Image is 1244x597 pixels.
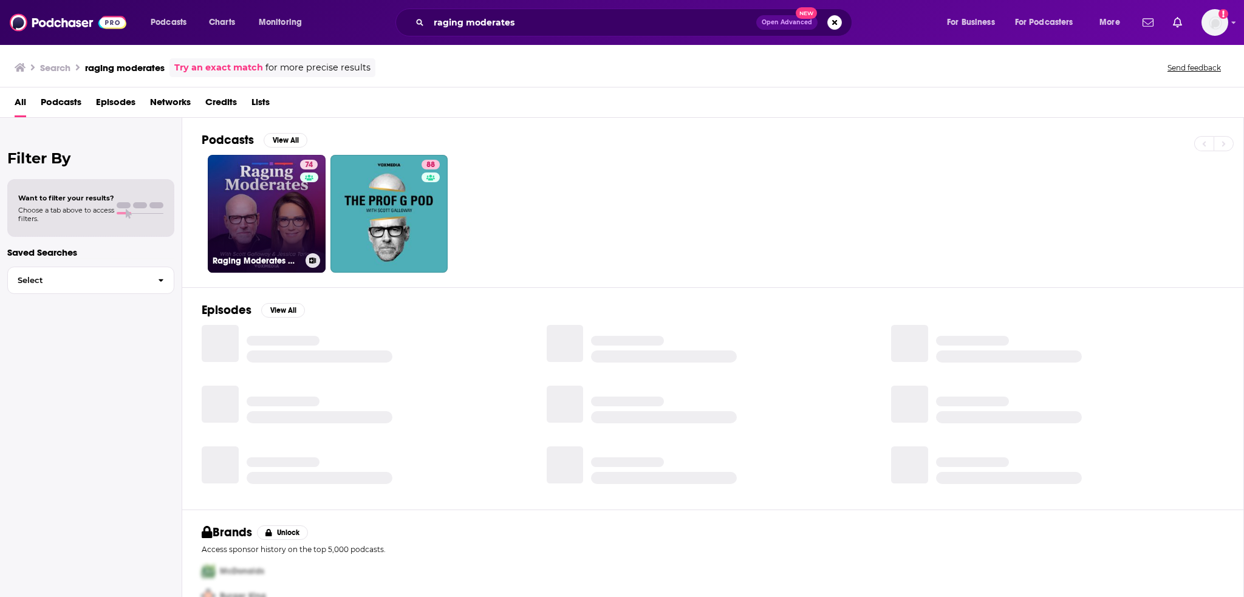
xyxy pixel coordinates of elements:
a: EpisodesView All [202,302,305,318]
img: Podchaser - Follow, Share and Rate Podcasts [10,11,126,34]
a: Networks [150,92,191,117]
a: PodcastsView All [202,132,307,148]
h2: Filter By [7,149,174,167]
a: Credits [205,92,237,117]
button: open menu [142,13,202,32]
a: Show notifications dropdown [1168,12,1187,33]
h3: Raging Moderates with [PERSON_NAME] and [PERSON_NAME] [213,256,301,266]
h2: Podcasts [202,132,254,148]
span: McDonalds [220,566,264,576]
button: Open AdvancedNew [756,15,818,30]
button: open menu [1091,13,1135,32]
span: For Podcasters [1015,14,1073,31]
a: Show notifications dropdown [1138,12,1158,33]
div: Search podcasts, credits, & more... [407,9,864,36]
span: More [1099,14,1120,31]
button: Unlock [257,525,309,540]
span: 88 [426,159,435,171]
span: 74 [305,159,313,171]
span: Select [8,276,148,284]
a: 74Raging Moderates with [PERSON_NAME] and [PERSON_NAME] [208,155,326,273]
a: 74 [300,160,318,169]
p: Access sponsor history on the top 5,000 podcasts. [202,545,1224,554]
button: Send feedback [1164,63,1225,73]
span: Charts [209,14,235,31]
h2: Episodes [202,302,251,318]
button: open menu [1007,13,1091,32]
svg: Add a profile image [1218,9,1228,19]
button: Select [7,267,174,294]
span: Monitoring [259,14,302,31]
span: for more precise results [265,61,371,75]
img: User Profile [1201,9,1228,36]
button: View All [264,133,307,148]
a: Lists [251,92,270,117]
span: For Business [947,14,995,31]
a: Try an exact match [174,61,263,75]
p: Saved Searches [7,247,174,258]
span: Logged in as tessvanden [1201,9,1228,36]
a: Episodes [96,92,135,117]
span: New [796,7,818,19]
span: Open Advanced [762,19,812,26]
a: 88 [422,160,440,169]
h2: Brands [202,525,252,540]
a: All [15,92,26,117]
h3: raging moderates [85,62,165,73]
button: Show profile menu [1201,9,1228,36]
button: View All [261,303,305,318]
a: Charts [201,13,242,32]
span: Choose a tab above to access filters. [18,206,114,223]
span: Want to filter your results? [18,194,114,202]
a: Podcasts [41,92,81,117]
input: Search podcasts, credits, & more... [429,13,756,32]
button: open menu [938,13,1010,32]
span: Podcasts [151,14,186,31]
h3: Search [40,62,70,73]
a: 88 [330,155,448,273]
button: open menu [250,13,318,32]
img: First Pro Logo [197,559,220,584]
